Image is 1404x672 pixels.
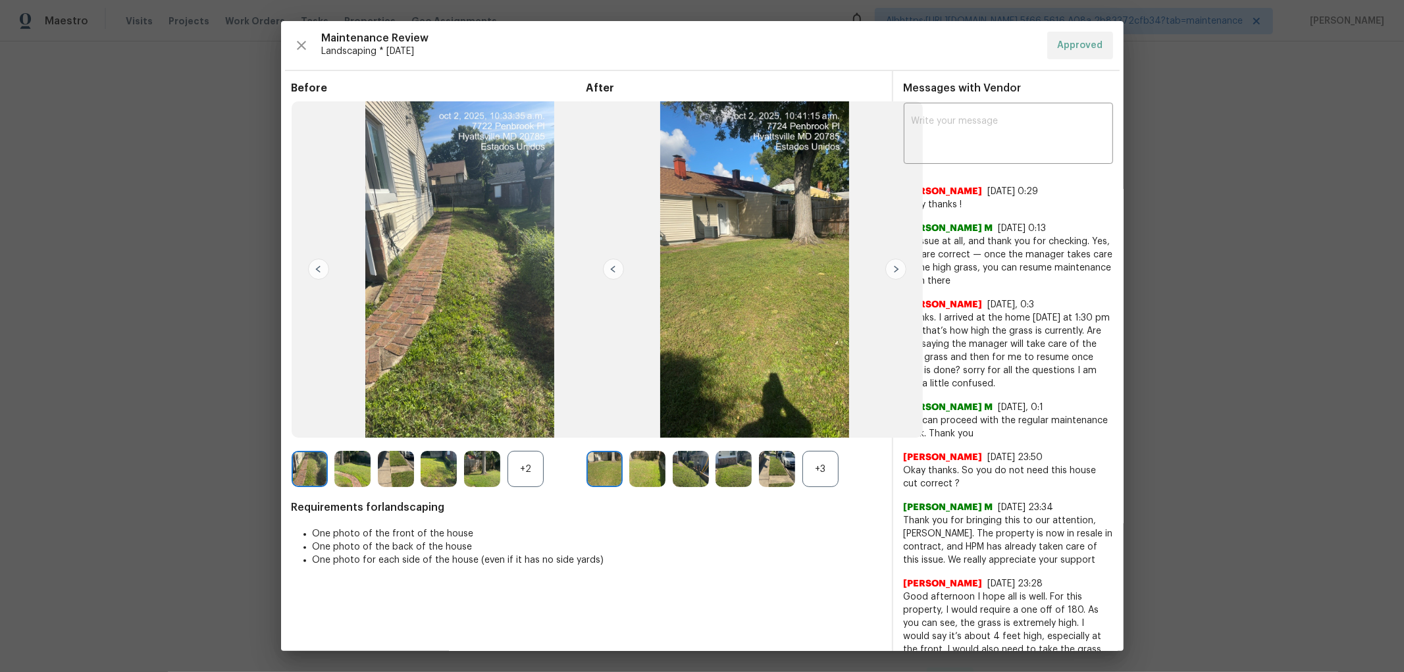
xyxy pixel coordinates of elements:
[586,82,881,95] span: After
[308,259,329,280] img: left-chevron-button-url
[322,45,1037,58] span: Landscaping * [DATE]
[313,540,881,554] li: One photo of the back of the house
[904,311,1113,390] span: Thanks. I arrived at the home [DATE] at 1:30 pm and that’s how high the grass is currently. Are y...
[999,403,1044,412] span: [DATE], 0:1
[313,554,881,567] li: One photo for each side of the house (even if it has no side yards)
[999,503,1054,512] span: [DATE] 23:34
[603,259,624,280] img: left-chevron-button-url
[904,83,1022,93] span: Messages with Vendor
[322,32,1037,45] span: Maintenance Review
[904,198,1113,211] span: Okay thanks !
[904,222,993,235] span: [PERSON_NAME] M
[507,451,544,487] div: +2
[885,259,906,280] img: right-chevron-button-url
[292,82,586,95] span: Before
[292,501,881,514] span: Requirements for landscaping
[904,185,983,198] span: [PERSON_NAME]
[904,577,983,590] span: [PERSON_NAME]
[988,453,1043,462] span: [DATE] 23:50
[904,464,1113,490] span: Okay thanks. So you do not need this house cut correct ?
[988,187,1039,196] span: [DATE] 0:29
[802,451,839,487] div: +3
[988,300,1035,309] span: [DATE], 0:3
[904,501,993,514] span: [PERSON_NAME] M
[904,514,1113,567] span: Thank you for bringing this to our attention, [PERSON_NAME]. The property is now in resale in con...
[988,579,1043,588] span: [DATE] 23:28
[904,235,1113,288] span: No issue at all, and thank you for checking. Yes, you are correct — once the manager takes care o...
[999,224,1047,233] span: [DATE] 0:13
[313,527,881,540] li: One photo of the front of the house
[904,298,983,311] span: [PERSON_NAME]
[904,451,983,464] span: [PERSON_NAME]
[904,401,993,414] span: [PERSON_NAME] M
[904,414,1113,440] span: You can proceed with the regular maintenance work. Thank you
